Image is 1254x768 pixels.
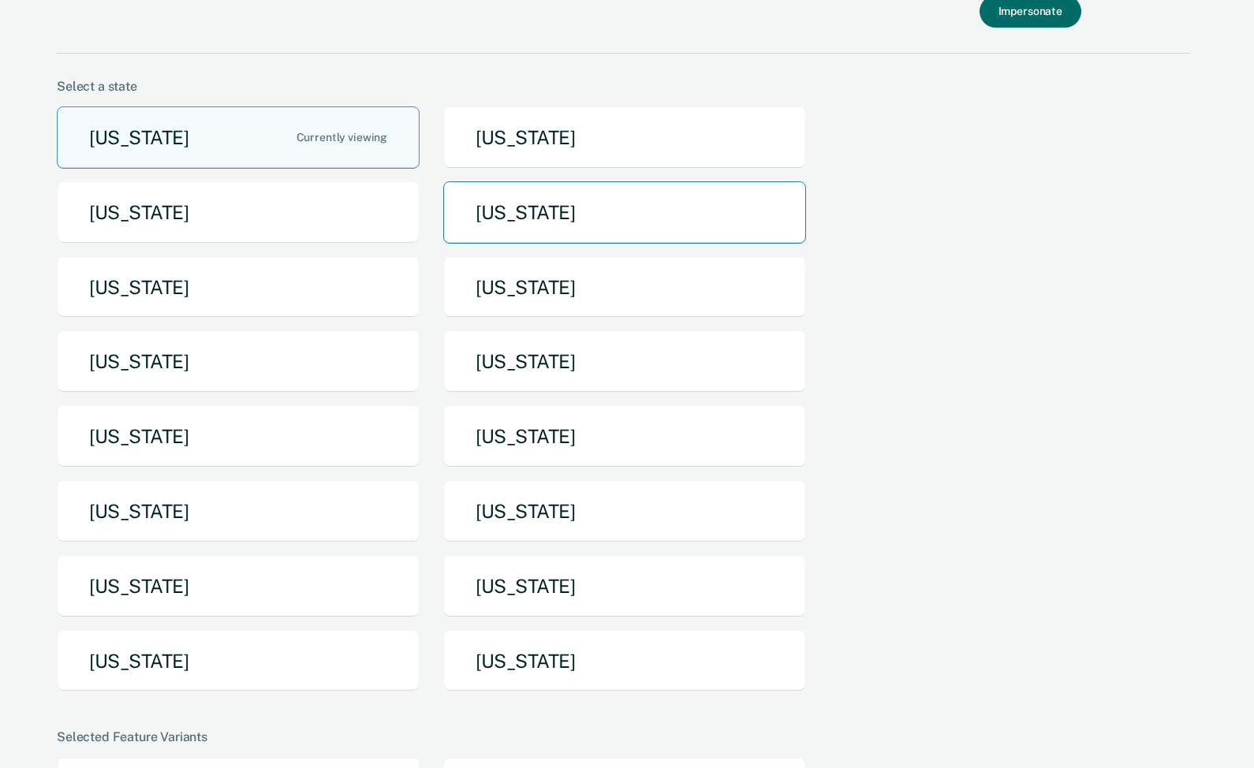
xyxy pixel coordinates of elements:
[57,555,420,617] button: [US_STATE]
[443,630,806,692] button: [US_STATE]
[57,630,420,692] button: [US_STATE]
[443,405,806,468] button: [US_STATE]
[57,330,420,393] button: [US_STATE]
[57,106,420,169] button: [US_STATE]
[57,405,420,468] button: [US_STATE]
[57,729,1191,744] div: Selected Feature Variants
[443,480,806,542] button: [US_STATE]
[443,555,806,617] button: [US_STATE]
[57,256,420,319] button: [US_STATE]
[57,480,420,542] button: [US_STATE]
[443,330,806,393] button: [US_STATE]
[443,181,806,244] button: [US_STATE]
[57,79,1191,94] div: Select a state
[443,106,806,169] button: [US_STATE]
[57,181,420,244] button: [US_STATE]
[443,256,806,319] button: [US_STATE]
